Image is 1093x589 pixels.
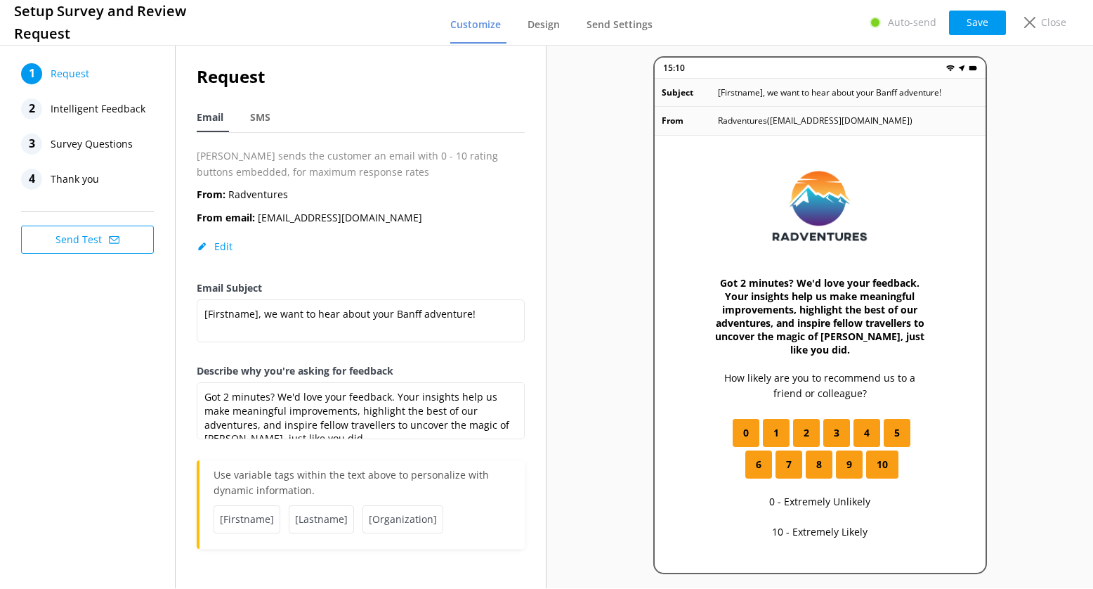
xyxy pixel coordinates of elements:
[772,524,868,540] p: 10 - Extremely Likely
[51,98,145,119] span: Intelligent Feedback
[250,110,270,124] span: SMS
[197,240,233,254] button: Edit
[786,457,792,472] span: 7
[21,169,42,190] div: 4
[21,226,154,254] button: Send Test
[197,382,525,439] textarea: Got 2 minutes? We'd love your feedback. Your insights help us make meaningful improvements, highl...
[450,18,501,32] span: Customize
[197,187,288,202] p: Radventures
[197,280,525,296] label: Email Subject
[21,134,42,155] div: 3
[197,299,525,342] textarea: [Firstname], we want to hear about your Banff adventure!
[888,15,936,30] p: Auto-send
[756,457,761,472] span: 6
[969,64,977,72] img: battery.png
[1041,15,1066,30] p: Close
[711,370,929,402] p: How likely are you to recommend us to a friend or colleague?
[663,61,685,75] p: 15:10
[197,188,225,201] b: From:
[662,114,718,127] p: From
[718,86,941,99] p: [Firstname], we want to hear about your Banff adventure!
[197,63,525,90] h2: Request
[804,425,809,441] span: 2
[51,63,89,84] span: Request
[51,169,99,190] span: Thank you
[197,363,525,379] label: Describe why you're asking for feedback
[662,86,718,99] p: Subject
[711,276,929,356] h3: Got 2 minutes? We'd love your feedback. Your insights help us make meaningful improvements, highl...
[743,425,749,441] span: 0
[21,98,42,119] div: 2
[214,505,280,533] span: [Firstname]
[768,164,871,248] img: 825-1757353861.png
[894,425,900,441] span: 5
[949,11,1006,35] button: Save
[197,211,255,224] b: From email:
[834,425,839,441] span: 3
[718,114,912,127] p: Radventures ( [EMAIL_ADDRESS][DOMAIN_NAME] )
[864,425,870,441] span: 4
[197,210,422,226] p: [EMAIL_ADDRESS][DOMAIN_NAME]
[769,494,870,510] p: 0 - Extremely Unlikely
[51,134,133,155] span: Survey Questions
[587,18,653,32] span: Send Settings
[877,457,888,472] span: 10
[214,467,511,505] p: Use variable tags within the text above to personalize with dynamic information.
[289,505,354,533] span: [Lastname]
[957,64,966,72] img: near-me.png
[21,63,42,84] div: 1
[197,148,525,180] p: [PERSON_NAME] sends the customer an email with 0 - 10 rating buttons embedded, for maximum respon...
[846,457,852,472] span: 9
[197,110,223,124] span: Email
[528,18,560,32] span: Design
[946,64,955,72] img: wifi.png
[773,425,779,441] span: 1
[362,505,443,533] span: [Organization]
[816,457,822,472] span: 8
